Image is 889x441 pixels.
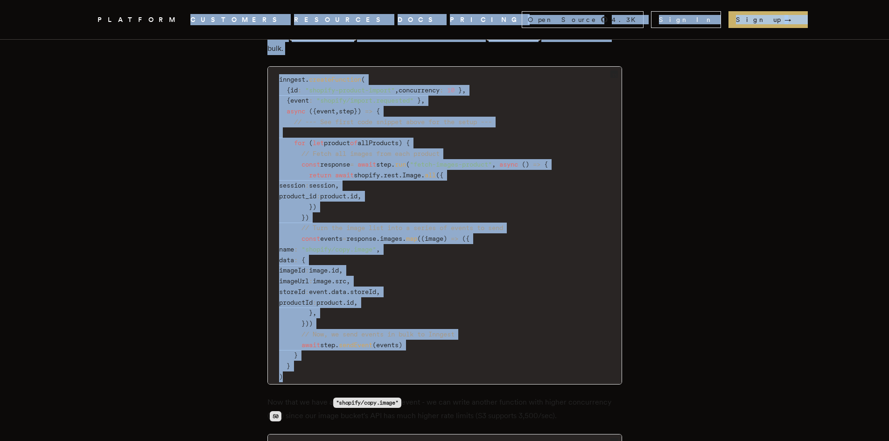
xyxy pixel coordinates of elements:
span: image [313,277,331,285]
span: : [309,97,313,104]
span: let [313,139,324,147]
span: ( [309,139,313,147]
span: id [350,192,357,200]
span: , [376,245,380,253]
span: 10 [447,86,455,94]
span: ) [525,161,529,168]
span: "shopify/import.requested" [316,97,413,104]
span: } [309,203,313,210]
code: "shopify/copy.image" [289,30,357,41]
a: DOCS [398,14,439,26]
span: ) [305,320,309,327]
span: await [335,171,354,179]
span: => [365,107,372,115]
span: } [287,362,290,370]
span: inngest [279,76,305,83]
span: of [350,139,357,147]
span: imageUrl [279,277,309,285]
code: 50 [270,411,281,421]
span: "shopify-product-import" [305,86,395,94]
span: . [346,192,350,200]
span: id [290,86,298,94]
button: PLATFORM [98,14,179,26]
span: : [440,86,443,94]
span: ) [357,107,361,115]
span: response [346,235,376,242]
span: step [339,107,354,115]
span: map [406,235,417,242]
span: { [466,235,469,242]
span: , [339,266,343,274]
span: src [335,277,346,285]
span: , [354,299,357,306]
span: , [376,288,380,295]
span: { [287,86,290,94]
span: { [287,97,290,104]
span: : [305,288,309,295]
span: { [301,256,305,264]
span: => [533,161,540,168]
span: . [343,299,346,306]
span: { [376,107,380,115]
span: ) [305,214,309,221]
span: . [346,288,350,295]
span: { [313,107,316,115]
span: ( [522,161,525,168]
code: "shopify/copy.image" [333,398,401,408]
span: storeId [279,288,305,295]
span: : [313,299,316,306]
span: imageId [279,266,305,274]
span: Open Source [528,15,597,24]
span: : [305,266,309,274]
span: ) [279,373,283,380]
span: async [499,161,518,168]
span: { [406,139,410,147]
span: concurrency [399,86,440,94]
span: data [331,288,346,295]
span: id [331,266,339,274]
code: step.sendEvent() [486,30,541,41]
span: "fetch-images-product" [410,161,492,168]
span: ( [436,171,440,179]
span: // --- See first code snippet above for the setup --- [294,118,492,126]
span: response [320,161,350,168]
span: 4.3 K [612,15,641,24]
span: const [301,235,320,242]
span: productId [279,299,313,306]
span: , [313,309,316,316]
span: return [309,171,331,179]
span: ( [421,235,425,242]
span: RESOURCES [294,14,386,26]
span: = [343,235,346,242]
span: product_id [279,192,316,200]
span: . [305,76,309,83]
span: ) [399,139,402,147]
a: Sign up [728,11,808,28]
p: Now that we have a event - we can write another function with higher concurrency ( ) since our im... [267,396,622,423]
span: // Fetch all images from each product [301,150,440,157]
span: id [346,299,354,306]
span: async [287,107,305,115]
span: "shopify/copy.image" [301,245,376,253]
a: CUSTOMERS [190,14,283,26]
span: : [298,86,301,94]
span: ( [361,76,365,83]
span: . [391,161,395,168]
span: : [294,256,298,264]
span: all [425,171,436,179]
span: sendEvent [339,341,372,349]
span: run [395,161,406,168]
span: , [462,86,466,94]
span: . [331,277,335,285]
span: } [301,320,305,327]
span: : [316,192,320,200]
span: , [346,277,350,285]
span: : [309,277,313,285]
span: : [294,245,298,253]
span: const [301,161,320,168]
span: = [350,161,354,168]
span: : [305,182,309,189]
span: step [376,161,391,168]
a: PRICING [450,14,522,26]
span: image [425,235,443,242]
